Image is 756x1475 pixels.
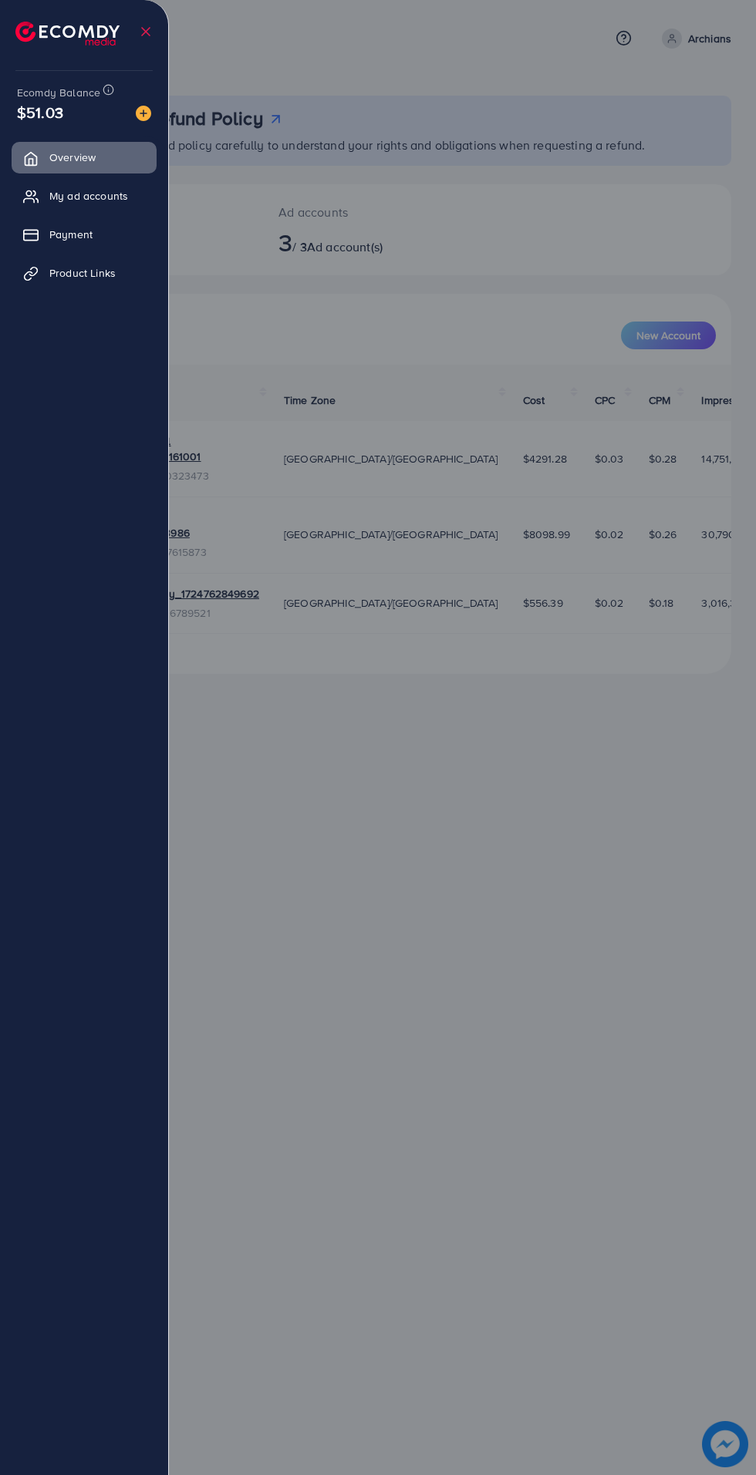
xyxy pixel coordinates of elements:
[49,265,116,281] span: Product Links
[49,227,93,242] span: Payment
[17,85,100,100] span: Ecomdy Balance
[17,101,63,123] span: $51.03
[12,258,157,288] a: Product Links
[49,188,128,204] span: My ad accounts
[12,180,157,211] a: My ad accounts
[12,219,157,250] a: Payment
[12,142,157,173] a: Overview
[136,106,151,121] img: image
[15,22,120,45] img: logo
[49,150,96,165] span: Overview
